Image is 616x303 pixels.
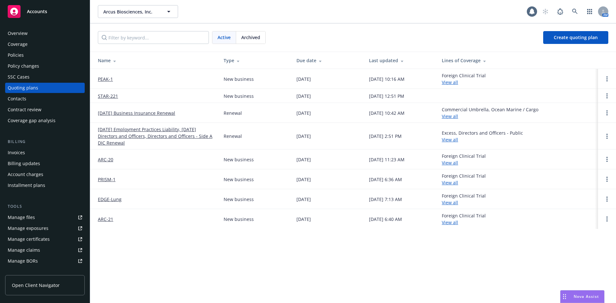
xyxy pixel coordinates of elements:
div: Summary of insurance [8,267,56,277]
div: [DATE] 12:51 PM [369,93,404,99]
div: New business [224,76,254,82]
a: ARC-20 [98,156,113,163]
a: View all [442,219,458,225]
div: [DATE] 10:42 AM [369,110,405,116]
div: [DATE] 2:51 PM [369,133,402,139]
div: [DATE] [296,196,311,203]
div: Lines of Coverage [442,57,593,64]
div: Coverage gap analysis [8,115,56,126]
span: Accounts [27,9,47,14]
a: Coverage gap analysis [5,115,85,126]
a: Open options [603,156,611,163]
div: Foreign Clinical Trial [442,173,486,186]
a: Open options [603,132,611,140]
div: Billing [5,139,85,145]
input: Filter by keyword... [98,31,209,44]
a: View all [442,79,458,85]
a: Open options [603,109,611,117]
div: Policies [8,50,24,60]
a: Invoices [5,147,85,158]
div: Contacts [8,94,26,104]
div: Quoting plans [8,83,38,93]
a: Manage files [5,212,85,223]
div: Type [224,57,286,64]
div: SSC Cases [8,72,30,82]
a: Start snowing [539,5,552,18]
div: [DATE] [296,156,311,163]
a: Contacts [5,94,85,104]
div: Contract review [8,105,41,115]
div: Foreign Clinical Trial [442,192,486,206]
button: Nova Assist [560,290,604,303]
a: [DATE] Employment Practices Liability, [DATE] Directors and Officers, Directors and Officers - Si... [98,126,213,146]
div: New business [224,216,254,223]
div: [DATE] 10:16 AM [369,76,405,82]
a: View all [442,160,458,166]
div: Renewal [224,110,242,116]
span: Arcus Biosciences, Inc. [103,8,159,15]
span: Open Client Navigator [12,282,60,289]
div: Tools [5,203,85,210]
div: [DATE] 11:23 AM [369,156,405,163]
a: Manage certificates [5,234,85,244]
a: Summary of insurance [5,267,85,277]
a: [DATE] Business Insurance Renewal [98,110,175,116]
div: New business [224,156,254,163]
a: Overview [5,28,85,38]
a: Open options [603,175,611,183]
a: Switch app [583,5,596,18]
a: View all [442,137,458,143]
div: [DATE] [296,76,311,82]
span: Nova Assist [574,294,599,299]
div: New business [224,93,254,99]
div: Foreign Clinical Trial [442,153,486,166]
div: Coverage [8,39,28,49]
a: Manage exposures [5,223,85,233]
a: View all [442,180,458,186]
div: [DATE] [296,133,311,139]
div: Renewal [224,133,242,139]
div: [DATE] [296,176,311,183]
a: Policies [5,50,85,60]
a: Open options [603,195,611,203]
div: [DATE] [296,216,311,223]
a: PEAK-1 [98,76,113,82]
a: View all [442,113,458,119]
a: Billing updates [5,158,85,169]
a: Open options [603,75,611,83]
a: Create quoting plan [543,31,608,44]
div: Drag to move [560,290,569,303]
div: [DATE] 7:13 AM [369,196,402,203]
a: Manage BORs [5,256,85,266]
a: Installment plans [5,180,85,190]
span: Archived [241,34,260,41]
div: New business [224,176,254,183]
a: EDGE-Lung [98,196,122,203]
a: View all [442,199,458,206]
div: Foreign Clinical Trial [442,72,486,86]
div: Commercial Umbrella, Ocean Marine / Cargo [442,106,538,120]
a: Report a Bug [554,5,567,18]
div: Name [98,57,213,64]
a: STAR-221 [98,93,118,99]
a: PRISM-1 [98,176,116,183]
div: Manage exposures [8,223,48,233]
div: Manage claims [8,245,40,255]
a: ARC-21 [98,216,113,223]
div: Policy changes [8,61,39,71]
a: Manage claims [5,245,85,255]
button: Arcus Biosciences, Inc. [98,5,178,18]
div: Last updated [369,57,432,64]
div: [DATE] 6:40 AM [369,216,402,223]
div: [DATE] 6:36 AM [369,176,402,183]
div: Manage files [8,212,35,223]
div: Foreign Clinical Trial [442,212,486,226]
div: Billing updates [8,158,40,169]
a: Policy changes [5,61,85,71]
a: Account charges [5,169,85,180]
div: Manage certificates [8,234,50,244]
div: Invoices [8,147,25,158]
span: Create quoting plan [554,34,598,40]
a: Accounts [5,3,85,21]
div: [DATE] [296,110,311,116]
